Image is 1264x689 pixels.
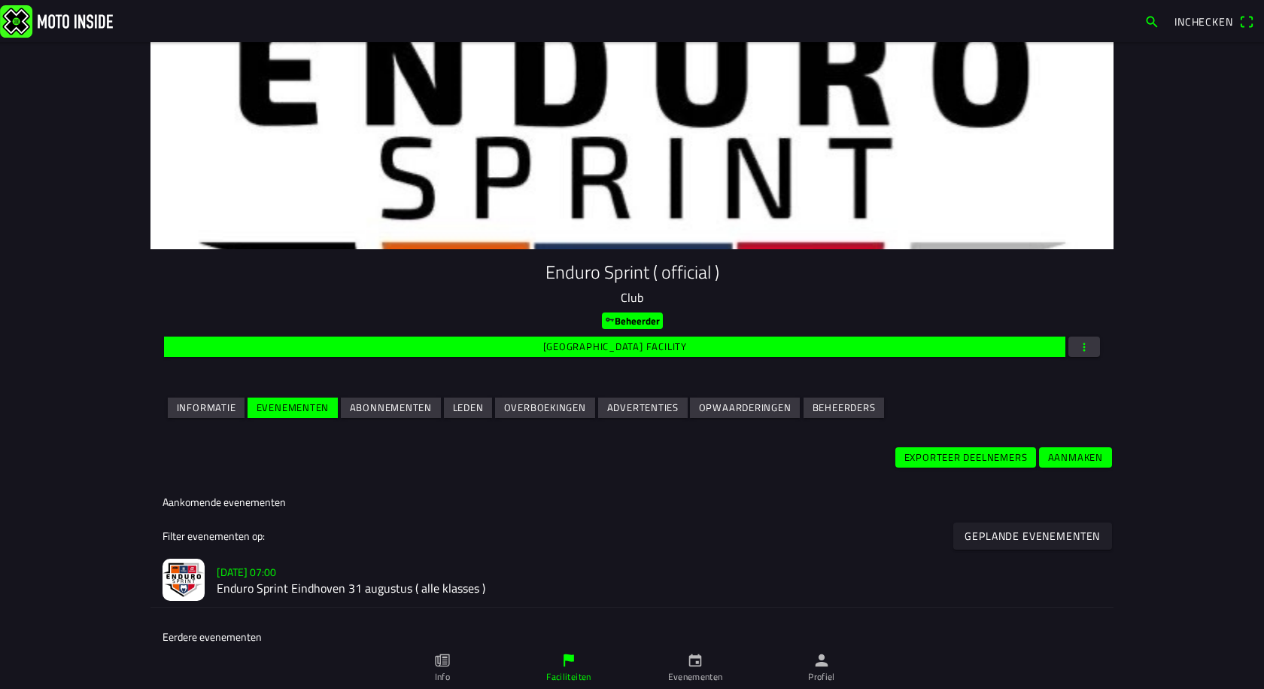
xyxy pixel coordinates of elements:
p: Club [163,288,1101,306]
ion-label: Filter evenementen op: [163,528,265,544]
ion-button: Exporteer deelnemers [895,447,1036,468]
ion-button: Opwaarderingen [690,398,800,418]
ion-icon: flag [561,652,577,669]
ion-button: [GEOGRAPHIC_DATA] facility [164,337,1065,357]
h1: Enduro Sprint ( official ) [163,261,1101,283]
ion-button: Abonnementen [341,398,441,418]
ion-icon: person [813,652,830,669]
ion-button: Overboekingen [495,398,595,418]
ion-badge: Beheerder [602,312,663,329]
ion-icon: calendar [687,652,703,669]
ion-label: Profiel [808,670,835,684]
ion-label: Evenementen [668,670,723,684]
ion-button: Advertenties [598,398,688,418]
h2: Enduro Sprint Eindhoven 31 augustus ( alle klasses ) [217,581,1101,596]
ion-icon: key [605,315,615,325]
ion-text: [DATE] 07:00 [217,564,276,580]
ion-button: Leden [444,398,492,418]
ion-label: Faciliteiten [546,670,591,684]
a: search [1137,8,1167,34]
ion-button: Aanmaken [1039,447,1112,468]
ion-label: Aankomende evenementen [163,494,286,510]
ion-label: Eerdere evenementen [163,629,262,645]
ion-label: Info [435,670,450,684]
ion-button: Beheerders [804,398,884,418]
img: iZXpISycrn4nIPKnmRzSWSSW2N0fRtdDKPlJvxpn.jpg [163,559,205,601]
ion-icon: paper [434,652,451,669]
ion-button: Informatie [168,398,245,418]
a: Incheckenqr scanner [1167,8,1261,34]
ion-text: Geplande evenementen [965,530,1101,541]
ion-button: Evenementen [248,398,338,418]
span: Inchecken [1174,14,1233,29]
